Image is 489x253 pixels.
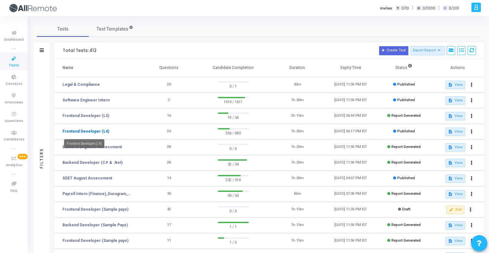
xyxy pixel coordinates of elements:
[271,59,324,77] th: Duration
[448,83,453,87] mat-icon: description
[142,108,196,124] td: 16
[218,239,249,245] span: 1 / 5
[445,81,465,89] button: View
[448,145,453,150] mat-icon: description
[416,6,421,11] span: C
[196,59,271,77] th: Candidate Completion
[10,188,17,194] span: FAQ
[271,233,324,249] td: 1h 15m
[63,48,97,53] div: Total Tests: 412
[8,2,57,15] img: logo
[448,239,453,243] mat-icon: description
[448,98,453,103] mat-icon: description
[397,129,415,133] span: Published
[324,186,377,202] td: [DATE] 07:39 PM IST
[57,26,69,33] span: Tests
[142,218,196,233] td: 17
[64,139,104,148] div: Frontend Developer (L4)
[142,202,196,218] td: 42
[4,37,24,43] span: Dashboard
[391,145,421,149] span: Report Generated
[443,6,447,11] span: I
[218,129,249,136] span: 266 / 690
[397,82,415,87] span: Published
[379,46,408,55] button: Create Test
[324,218,377,233] td: [DATE] 11:59 PM IST
[271,171,324,186] td: 1h 30m
[271,155,324,171] td: 1h 35m
[422,6,435,11] span: 0/1000
[324,233,377,249] td: [DATE] 11:59 PM IST
[62,191,132,197] a: Payroll Intern (Finance)_Gurugram_Campus
[324,155,377,171] td: [DATE] 11:59 PM IST
[62,97,110,103] a: Software Engineer Intern
[218,176,249,183] span: 232 / 314
[62,128,109,134] a: Frontend Developer (L4)
[142,155,196,171] td: 28
[271,93,324,108] td: 1h 30m
[218,192,249,198] span: 40 / 50
[142,140,196,155] td: 28
[448,192,453,196] mat-icon: description
[218,145,249,152] span: 0 / 0
[449,6,459,11] span: 0/201
[448,161,453,165] mat-icon: description
[218,223,249,230] span: 1 / 1
[445,127,465,136] button: View
[62,206,128,212] a: Frontend Developer (Sample payo)
[271,186,324,202] td: 45m
[142,124,196,140] td: 26
[62,238,128,244] a: Frontend Developer (Sample payo)
[62,175,112,181] a: SDET August Assessment
[324,108,377,124] td: [DATE] 06:44 PM IST
[271,202,324,218] td: 1h 15m
[391,160,421,165] span: Report Generated
[439,5,440,11] span: |
[142,233,196,249] td: 11
[9,63,19,68] span: Tests
[412,5,413,11] span: |
[448,223,453,228] mat-icon: description
[324,93,377,108] td: [DATE] 11:59 PM IST
[271,218,324,233] td: 1h 15m
[55,59,142,77] th: Name
[142,59,196,77] th: Questions
[445,159,465,167] button: View
[324,77,377,93] td: [DATE] 11:59 PM IST
[448,176,453,181] mat-icon: description
[142,186,196,202] td: 30
[62,113,109,119] a: Frontend Developer (L5)
[218,83,249,89] span: 0 / 1
[391,113,421,118] span: Report Generated
[62,82,100,87] a: Legal & Compliance
[218,161,249,167] span: 32 / 34
[324,202,377,218] td: [DATE] 11:35 PM IST
[218,207,249,214] span: 0 / 0
[391,223,421,227] span: Report Generated
[142,93,196,108] td: 2
[271,77,324,93] td: 30m
[445,143,465,152] button: View
[410,46,445,55] button: Export Report
[62,160,123,166] a: Backend Developer (C# & .Net)
[4,137,24,142] span: Candidates
[431,59,484,77] th: Actions
[6,81,22,87] span: Contests
[448,114,453,118] mat-icon: description
[391,192,421,196] span: Report Generated
[39,122,45,194] div: Filters
[449,207,454,212] mat-icon: edit
[402,207,410,211] span: Draft
[445,237,465,245] button: View
[380,6,393,11] label: Invites:
[218,98,249,105] span: 1414 / 1611
[142,171,196,186] td: 14
[397,98,415,102] span: Published
[271,108,324,124] td: 2h 15m
[324,140,377,155] td: [DATE] 11:59 PM IST
[391,238,421,243] span: Report Generated
[397,176,415,180] span: Published
[5,100,23,105] span: Interviews
[142,77,196,93] td: 20
[401,6,409,11] span: 0/10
